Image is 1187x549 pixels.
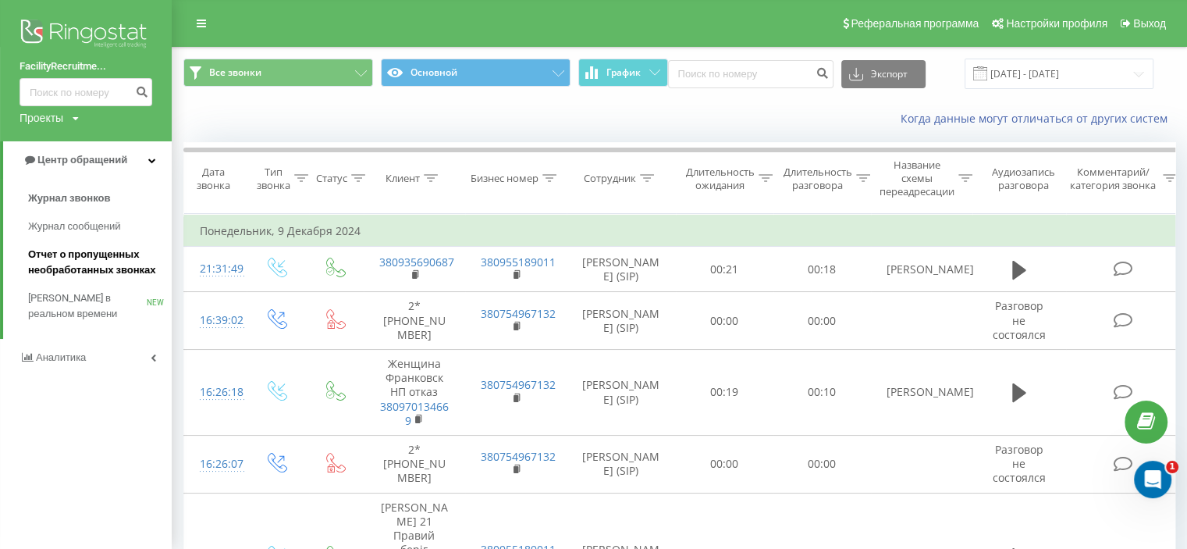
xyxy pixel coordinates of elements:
[773,350,871,436] td: 00:10
[184,166,242,192] div: Дата звонка
[1133,17,1166,30] span: Выход
[676,350,773,436] td: 00:19
[28,212,172,241] a: Журнал сообщений
[567,350,676,436] td: [PERSON_NAME] (SIP)
[200,305,231,336] div: 16:39:02
[993,298,1046,341] span: Разговор не состоялся
[851,17,979,30] span: Реферальная программа
[841,60,926,88] button: Экспорт
[20,110,63,126] div: Проекты
[1166,461,1178,473] span: 1
[1134,461,1171,498] iframe: Intercom live chat
[257,166,290,192] div: Тип звонка
[871,350,972,436] td: [PERSON_NAME]
[20,78,152,106] input: Поиск по номеру
[578,59,668,87] button: График
[28,291,147,322] span: [PERSON_NAME] в реальном времени
[200,449,231,479] div: 16:26:07
[183,59,373,87] button: Все звонки
[567,435,676,493] td: [PERSON_NAME] (SIP)
[784,166,852,192] div: Длительность разговора
[28,191,110,206] span: Журнал звонков
[676,247,773,292] td: 00:21
[20,16,152,55] img: Ringostat logo
[380,399,449,428] a: 380970134669
[481,449,556,464] a: 380754967132
[481,377,556,392] a: 380754967132
[316,172,347,185] div: Статус
[686,166,755,192] div: Длительность ожидания
[871,247,972,292] td: [PERSON_NAME]
[3,141,172,179] a: Центр обращений
[481,255,556,269] a: 380955189011
[28,284,172,328] a: [PERSON_NAME] в реальном времениNEW
[606,67,641,78] span: График
[379,255,454,269] a: 380935690687
[200,254,231,284] div: 21:31:49
[20,59,152,74] a: FacilityRecruitme...
[773,435,871,493] td: 00:00
[676,292,773,350] td: 00:00
[209,66,261,79] span: Все звонки
[364,435,465,493] td: 2*[PHONE_NUMBER]
[773,292,871,350] td: 00:00
[676,435,773,493] td: 00:00
[901,111,1175,126] a: Когда данные могут отличаться от других систем
[584,172,636,185] div: Сотрудник
[567,292,676,350] td: [PERSON_NAME] (SIP)
[28,241,172,284] a: Отчет о пропущенных необработанных звонках
[28,247,164,278] span: Отчет о пропущенных необработанных звонках
[880,159,954,198] div: Название схемы переадресации
[37,154,127,166] span: Центр обращений
[1068,166,1159,192] div: Комментарий/категория звонка
[36,351,86,363] span: Аналитика
[381,59,570,87] button: Основной
[668,60,833,88] input: Поиск по номеру
[364,292,465,350] td: 2*[PHONE_NUMBER]
[481,306,556,321] a: 380754967132
[184,216,1183,247] td: Понедельник, 9 Декабря 2024
[986,166,1061,192] div: Аудиозапись разговора
[28,184,172,212] a: Журнал звонков
[1006,17,1107,30] span: Настройки профиля
[993,442,1046,485] span: Разговор не состоялся
[200,377,231,408] div: 16:26:18
[386,172,420,185] div: Клиент
[773,247,871,292] td: 00:18
[471,172,538,185] div: Бизнес номер
[28,219,120,234] span: Журнал сообщений
[567,247,676,292] td: [PERSON_NAME] (SIP)
[364,350,465,436] td: Женщина Франковск НП отказ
